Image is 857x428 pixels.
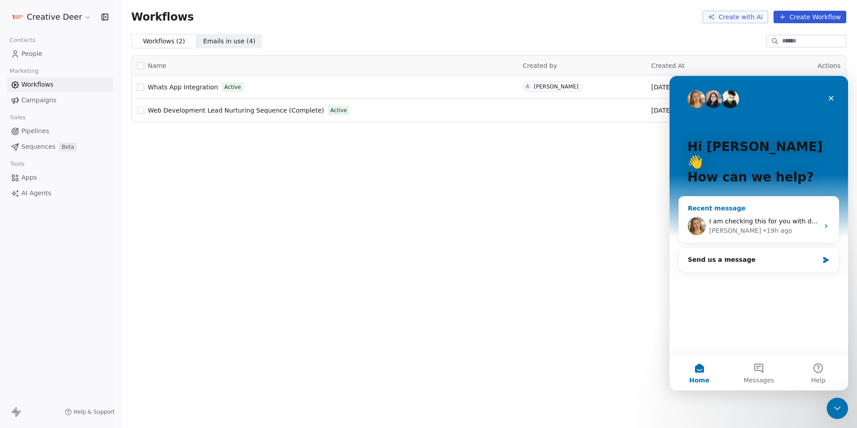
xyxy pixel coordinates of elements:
[7,139,113,154] a: SequencesBeta
[6,157,28,171] span: Tools
[131,11,194,23] span: Workflows
[7,77,113,92] a: Workflows
[59,143,77,151] span: Beta
[534,84,578,90] div: [PERSON_NAME]
[827,398,848,419] iframe: Intercom live chat
[93,150,122,159] div: • 19h ago
[21,49,42,59] span: People
[40,142,387,149] span: I am checking this for you with dev team and get back shortly. Thank you for your valuable time a...
[12,12,23,22] img: Logo%20CD1.pdf%20(1).png
[7,93,113,108] a: Campaigns
[651,83,672,92] span: [DATE]
[6,64,42,78] span: Marketing
[7,46,113,61] a: People
[74,408,115,415] span: Help & Support
[651,62,685,69] span: Created At
[20,301,40,307] span: Home
[670,76,848,390] iframe: Intercom live chat
[224,83,241,91] span: Active
[65,408,115,415] a: Help & Support
[154,14,170,30] div: Close
[18,179,149,189] div: Send us a message
[203,37,255,46] span: Emails in use ( 4 )
[9,172,170,196] div: Send us a message
[141,301,156,307] span: Help
[330,106,347,114] span: Active
[7,170,113,185] a: Apps
[148,106,324,115] a: Web Development Lead Nurturing Sequence (Complete)
[21,96,56,105] span: Campaigns
[6,111,29,124] span: Sales
[59,279,119,315] button: Messages
[148,61,166,71] span: Name
[21,173,37,182] span: Apps
[651,106,672,115] span: [DATE]
[40,150,92,159] div: [PERSON_NAME]
[21,126,49,136] span: Pipelines
[703,11,768,23] button: Create with AI
[523,62,557,69] span: Created by
[74,301,105,307] span: Messages
[21,80,54,89] span: Workflows
[526,83,529,90] div: A
[7,124,113,138] a: Pipelines
[148,83,218,92] a: Whats App Integration
[21,189,51,198] span: AI Agents
[774,11,846,23] button: Create Workflow
[7,186,113,201] a: AI Agents
[21,142,55,151] span: Sequences
[27,11,82,23] span: Creative Deer
[818,62,840,69] span: Actions
[11,9,93,25] button: Creative Deer
[148,107,324,114] span: Web Development Lead Nurturing Sequence (Complete)
[6,34,39,47] span: Contacts
[119,279,179,315] button: Help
